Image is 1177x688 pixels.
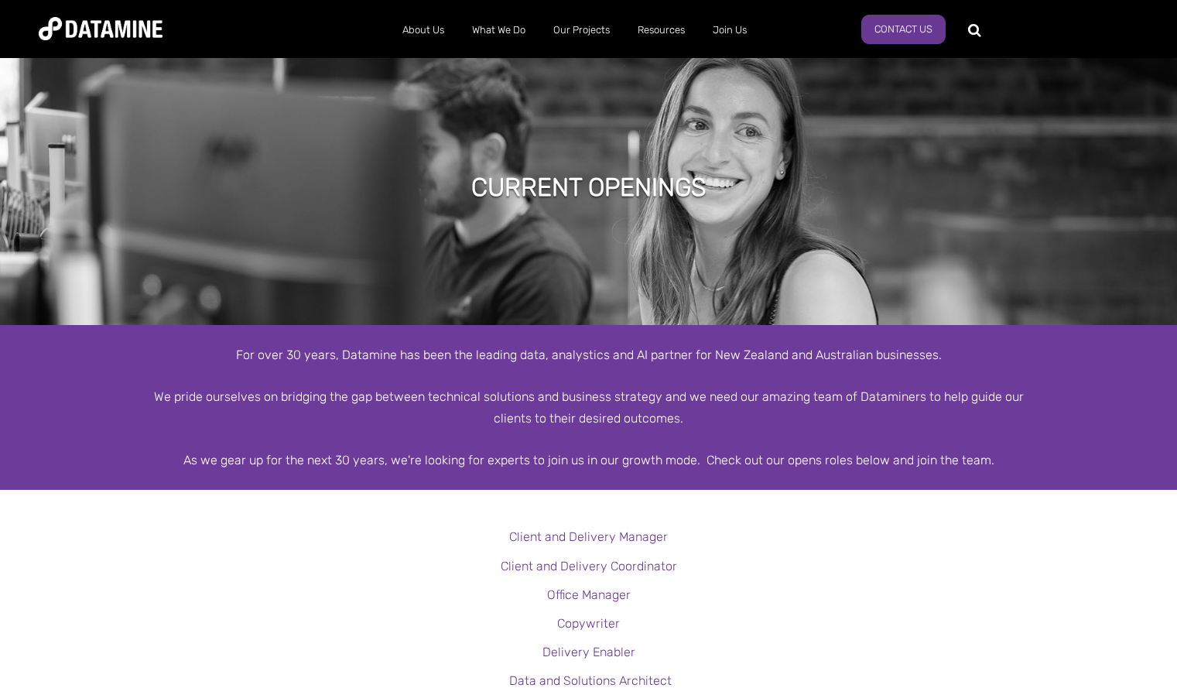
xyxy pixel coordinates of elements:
[501,559,677,573] a: Client and Delivery Coordinator
[557,616,620,631] a: Copywriter
[539,10,624,50] a: Our Projects
[458,10,539,50] a: What We Do
[471,170,707,204] h1: Current Openings
[542,645,635,659] a: Delivery Enabler
[39,17,163,40] img: Datamine
[388,10,458,50] a: About Us
[547,587,631,602] a: Office Manager
[509,529,668,544] a: Client and Delivery Manager
[509,673,672,688] a: Data and Solutions Architect
[699,10,761,50] a: Join Us
[148,344,1030,365] div: For over 30 years, Datamine has been the leading data, analystics and AI partner for New Zealand ...
[624,10,699,50] a: Resources
[861,15,946,44] a: Contact Us
[148,450,1030,471] div: As we gear up for the next 30 years, we're looking for experts to join us in our growth mode. Che...
[148,386,1030,428] div: We pride ourselves on bridging the gap between technical solutions and business strategy and we n...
